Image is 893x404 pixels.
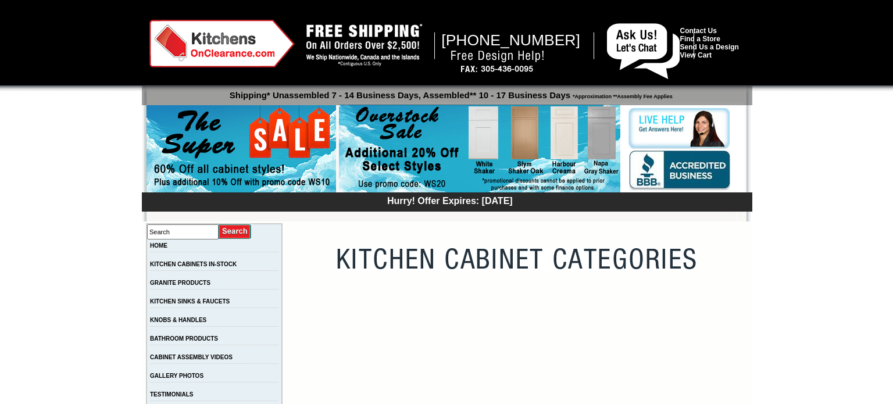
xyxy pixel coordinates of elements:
[148,194,752,206] div: Hurry! Offer Expires: [DATE]
[570,91,673,99] span: *Approximation **Assembly Fee Applies
[680,51,712,59] a: View Cart
[148,85,752,100] p: Shipping* Unassembled 7 - 14 Business Days, Assembled** 10 - 17 Business Days
[149,20,295,67] img: Kitchens on Clearance Logo
[150,391,193,398] a: TESTIMONIALS
[150,354,233,360] a: CABINET ASSEMBLY VIDEOS
[219,224,252,239] input: Submit
[150,317,206,323] a: KNOBS & HANDLES
[680,35,720,43] a: Find a Store
[150,280,210,286] a: GRANITE PRODUCTS
[150,261,237,267] a: KITCHEN CABINETS IN-STOCK
[680,27,717,35] a: Contact Us
[441,31,580,49] span: [PHONE_NUMBER]
[150,335,218,342] a: BATHROOM PRODUCTS
[150,373,203,379] a: GALLERY PHOTOS
[150,242,167,249] a: HOME
[150,298,230,305] a: KITCHEN SINKS & FAUCETS
[680,43,739,51] a: Send Us a Design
